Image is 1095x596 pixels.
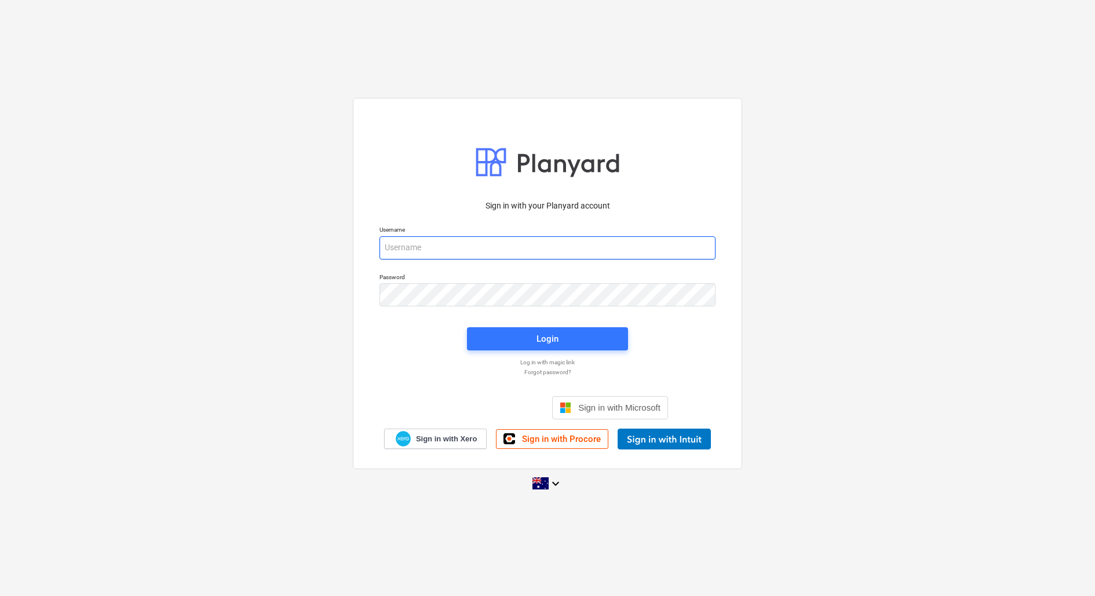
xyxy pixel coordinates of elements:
input: Username [379,236,716,259]
a: Sign in with Xero [384,429,487,449]
a: Forgot password? [374,368,721,376]
div: Login [536,331,559,346]
p: Username [379,226,716,236]
a: Log in with magic link [374,359,721,366]
iframe: Sign in with Google Button [421,395,549,421]
img: Xero logo [396,431,411,447]
img: Microsoft logo [560,402,571,414]
button: Login [467,327,628,350]
span: Sign in with Microsoft [578,403,660,412]
p: Password [379,273,716,283]
p: Sign in with your Planyard account [379,200,716,212]
i: keyboard_arrow_down [549,477,563,491]
span: Sign in with Xero [416,434,477,444]
a: Sign in with Procore [496,429,608,449]
span: Sign in with Procore [522,434,601,444]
